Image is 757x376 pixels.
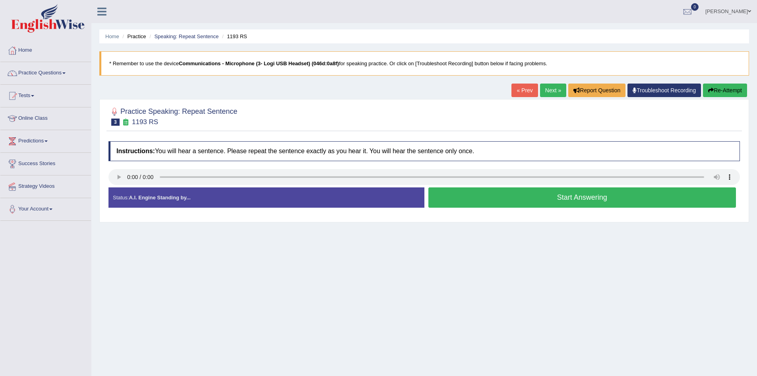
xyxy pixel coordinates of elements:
[627,84,701,97] a: Troubleshoot Recording
[105,33,119,39] a: Home
[220,33,247,40] li: 1193 RS
[129,195,190,201] strong: A.I. Engine Standing by...
[154,33,219,39] a: Speaking: Repeat Sentence
[703,84,747,97] button: Re-Attempt
[428,187,736,208] button: Start Answering
[116,148,155,154] b: Instructions:
[0,62,91,82] a: Practice Questions
[0,198,91,218] a: Your Account
[99,51,749,76] blockquote: * Remember to use the device for speaking practice. Or click on [Troubleshoot Recording] button b...
[0,130,91,150] a: Predictions
[0,85,91,105] a: Tests
[108,141,740,161] h4: You will hear a sentence. Please repeat the sentence exactly as you hear it. You will hear the se...
[179,60,339,66] b: Communications - Microphone (3- Logi USB Headset) (046d:0a8f)
[111,119,120,126] span: 3
[568,84,625,97] button: Report Question
[0,153,91,173] a: Success Stories
[120,33,146,40] li: Practice
[511,84,538,97] a: « Prev
[540,84,566,97] a: Next »
[691,3,699,11] span: 0
[108,106,237,126] h2: Practice Speaking: Repeat Sentence
[108,187,424,208] div: Status:
[132,118,158,126] small: 1193 RS
[0,39,91,59] a: Home
[122,119,130,126] small: Exam occurring question
[0,107,91,127] a: Online Class
[0,175,91,195] a: Strategy Videos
